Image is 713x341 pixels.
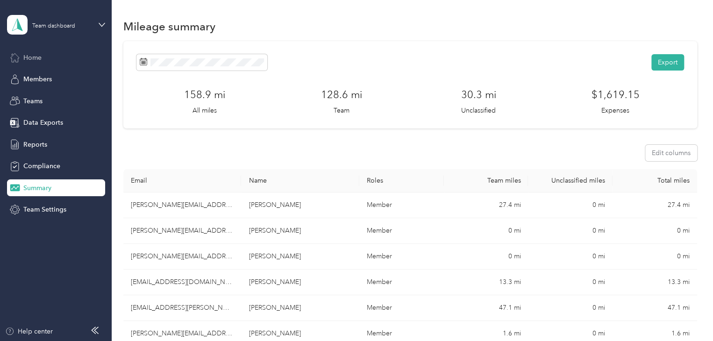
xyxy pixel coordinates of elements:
th: Total miles [613,169,697,192]
span: Compliance [23,161,60,171]
td: Jane Smith [241,244,359,270]
h3: 128.6 mi [321,87,362,102]
td: Member [359,218,444,244]
th: Email [123,169,242,192]
td: 0 mi [444,244,528,270]
td: lindsey.kotecki@optioncare.com [123,218,242,244]
td: 0 mi [528,192,613,218]
p: Expenses [601,106,629,115]
h1: Mileage summary [123,21,215,31]
button: Help center [5,327,53,336]
span: Members [23,74,52,84]
td: 27.4 mi [444,192,528,218]
td: Hailey McClenathan [241,295,359,321]
td: hailey.mcclenathan@optioncare.com [123,295,242,321]
button: Edit columns [645,145,697,161]
td: Member [359,192,444,218]
td: Lindsey Kotecki [241,218,359,244]
th: Roles [359,169,444,192]
td: 13.3 mi [613,270,697,295]
span: Home [23,53,42,63]
iframe: Everlance-gr Chat Button Frame [661,289,713,341]
th: Team miles [444,169,528,192]
span: Data Exports [23,118,63,128]
td: Member [359,295,444,321]
span: Team Settings [23,205,66,214]
td: 0 mi [613,218,697,244]
td: Member [359,244,444,270]
td: 0 mi [613,244,697,270]
p: Unclassified [461,106,496,115]
td: 0 mi [528,244,613,270]
td: nisha.rough@optioncare.com [123,270,242,295]
td: jane.x.smith@optioncare.com [123,244,242,270]
td: 0 mi [528,295,613,321]
p: All miles [193,106,217,115]
span: Reports [23,140,47,149]
td: 13.3 mi [444,270,528,295]
td: 0 mi [528,218,613,244]
td: 0 mi [444,218,528,244]
p: Team [334,106,349,115]
span: Summary [23,183,51,193]
h3: 30.3 mi [461,87,496,102]
td: Nisha Rough [241,270,359,295]
td: 27.4 mi [613,192,697,218]
th: Unclassified miles [528,169,613,192]
div: Team dashboard [32,23,75,29]
h3: $1,619.15 [592,87,640,102]
td: 0 mi [528,270,613,295]
th: Name [241,169,359,192]
td: Nicole Duran [241,192,359,218]
span: Teams [23,96,43,106]
td: 47.1 mi [613,295,697,321]
td: Member [359,270,444,295]
h3: 158.9 mi [184,87,225,102]
td: 47.1 mi [444,295,528,321]
td: nicole.duran@optioncare.com [123,192,242,218]
button: Export [651,54,684,71]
